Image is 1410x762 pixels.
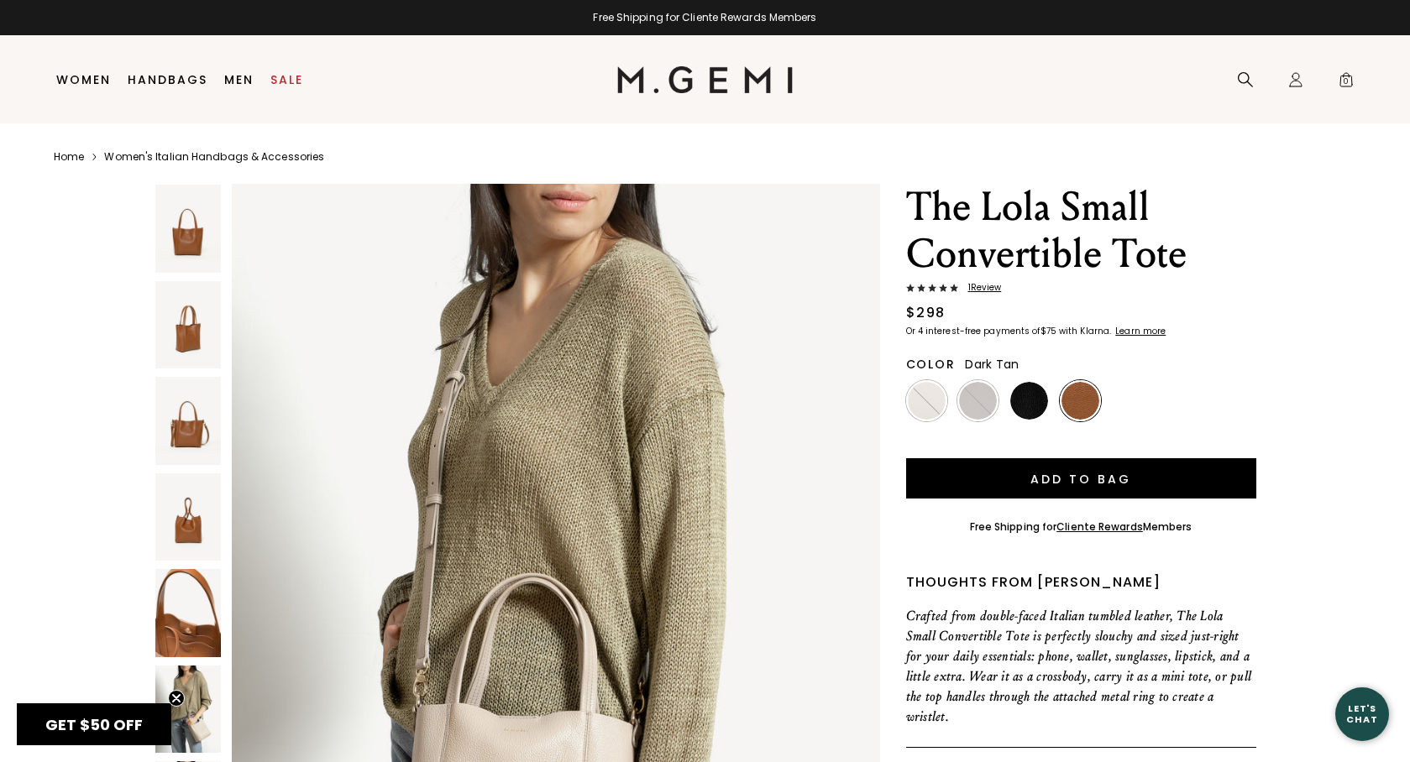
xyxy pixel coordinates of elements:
[155,665,221,754] img: The Lola Small Convertible Tote
[1010,382,1048,420] img: Black
[1338,75,1355,91] span: 0
[906,358,956,371] h2: Color
[168,690,185,707] button: Close teaser
[1335,703,1389,724] div: Let's Chat
[959,382,997,420] img: Espresso
[1114,326,1166,337] a: Learn more
[270,73,303,86] a: Sale
[155,281,221,369] img: The Lola Small Convertible Tote
[224,73,254,86] a: Men
[128,73,207,86] a: Handbags
[906,283,1256,296] a: 1Review
[45,714,143,735] span: GET $50 OFF
[56,73,111,86] a: Women
[1056,519,1143,534] a: Cliente Rewards
[104,150,324,164] a: Women's Italian Handbags & Accessories
[970,520,1192,534] div: Free Shipping for Members
[155,569,221,657] img: The Lola Small Convertible Tote
[906,184,1256,278] h1: The Lola Small Convertible Tote
[906,572,1256,592] div: Thoughts from [PERSON_NAME]
[617,66,793,93] img: M.Gemi
[1061,382,1099,420] img: Dark Tan
[1059,325,1114,337] klarna-placement-style-body: with Klarna
[906,325,1040,337] klarna-placement-style-body: Or 4 interest-free payments of
[155,185,221,273] img: The Lola Small Convertible Tote
[958,283,1002,293] span: 1 Review
[155,377,221,465] img: The Lola Small Convertible Tote
[1115,325,1166,337] klarna-placement-style-cta: Learn more
[17,703,171,745] div: GET $50 OFFClose teaser
[906,303,946,323] div: $298
[906,458,1256,498] button: Add to Bag
[965,356,1019,373] span: Dark Tan
[1040,325,1056,337] klarna-placement-style-amount: $75
[54,150,84,164] a: Home
[906,606,1256,727] p: Crafted from double-faced Italian tumbled leather, The Lola Small Convertible Tote is perfectly s...
[908,382,946,420] img: Oatmeal
[155,473,221,561] img: The Lola Small Convertible Tote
